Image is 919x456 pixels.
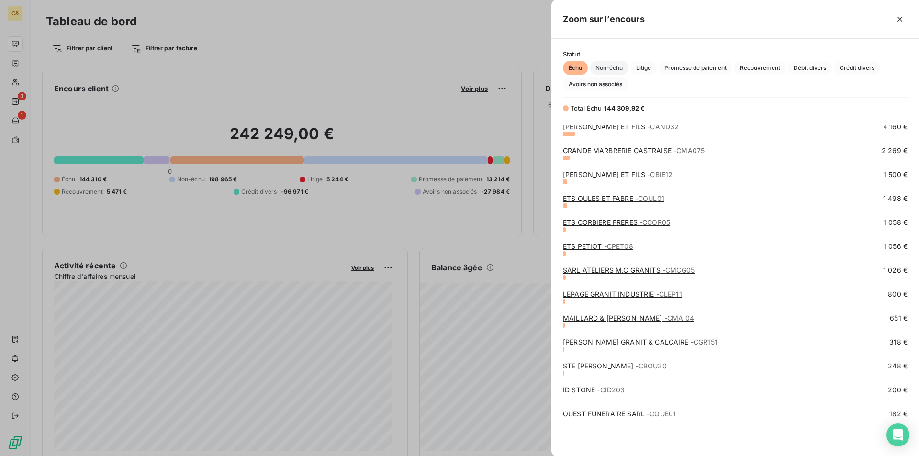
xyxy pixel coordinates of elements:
[630,61,657,75] button: Litige
[563,122,679,131] a: [PERSON_NAME] ET FILS
[886,423,909,446] div: Open Intercom Messenger
[834,61,880,75] button: Crédit divers
[597,386,625,394] span: - CID203
[659,61,732,75] button: Promesse de paiement
[888,289,908,299] span: 800 €
[563,12,645,26] h5: Zoom sur l’encours
[604,242,633,250] span: - CPET08
[647,410,676,418] span: - COUE01
[563,410,676,418] a: OUEST FUNERAIRE SARL
[604,104,645,112] span: 144 309,92 €
[889,337,908,347] span: 318 €
[563,362,667,370] a: STE [PERSON_NAME]
[890,313,908,323] span: 651 €
[884,170,908,179] span: 1 500 €
[662,266,695,274] span: - CMCG05
[563,314,694,322] a: MAILLARD & [PERSON_NAME]
[883,266,908,275] span: 1 026 €
[884,218,908,227] span: 1 058 €
[883,194,908,203] span: 1 498 €
[884,242,908,251] span: 1 056 €
[788,61,832,75] button: Débit divers
[563,386,625,394] a: ID STONE
[639,218,670,226] span: - CCOR05
[636,362,667,370] span: - CBOU30
[691,338,717,346] span: - CGR151
[673,146,705,155] span: - CMA075
[883,122,908,132] span: 4 160 €
[647,122,679,131] span: - CAND32
[571,104,602,112] span: Total Échu
[563,170,672,178] a: [PERSON_NAME] ET FILS
[563,242,633,250] a: ETS PETIOT
[882,146,908,156] span: 2 269 €
[635,194,664,202] span: - COUL01
[647,170,672,178] span: - CBIE12
[590,61,628,75] button: Non-échu
[563,146,705,155] a: GRANDE MARBRERIE CASTRAISE
[563,218,670,226] a: ETS CORBIERE FRERES
[664,314,694,322] span: - CMAI04
[889,409,908,419] span: 182 €
[563,266,695,274] a: SARL ATELIERS M.C GRANITS
[734,61,786,75] button: Recouvrement
[551,125,919,445] div: grid
[888,385,908,395] span: 200 €
[563,338,717,346] a: [PERSON_NAME] GRANIT & CALCAIRE
[563,77,628,91] button: Avoirs non associés
[563,290,682,298] a: LEPAGE GRANIT INDUSTRIE
[563,194,664,202] a: ETS OULES ET FABRE
[656,290,682,298] span: - CLEP11
[563,61,588,75] button: Échu
[563,50,908,58] span: Statut
[888,361,908,371] span: 248 €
